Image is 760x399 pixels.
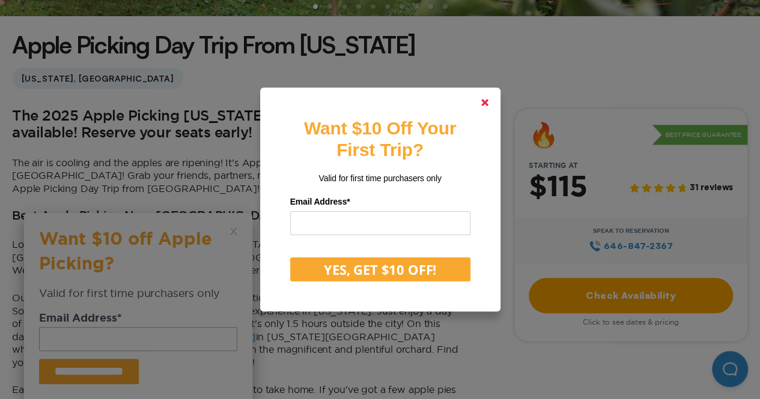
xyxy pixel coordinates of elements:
span: Required [347,197,350,206]
a: Close [470,88,499,117]
span: Valid for first time purchasers only [318,173,441,183]
strong: Want $10 Off Your First Trip? [304,118,456,160]
button: YES, GET $10 OFF! [290,257,470,281]
label: Email Address [290,193,470,211]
